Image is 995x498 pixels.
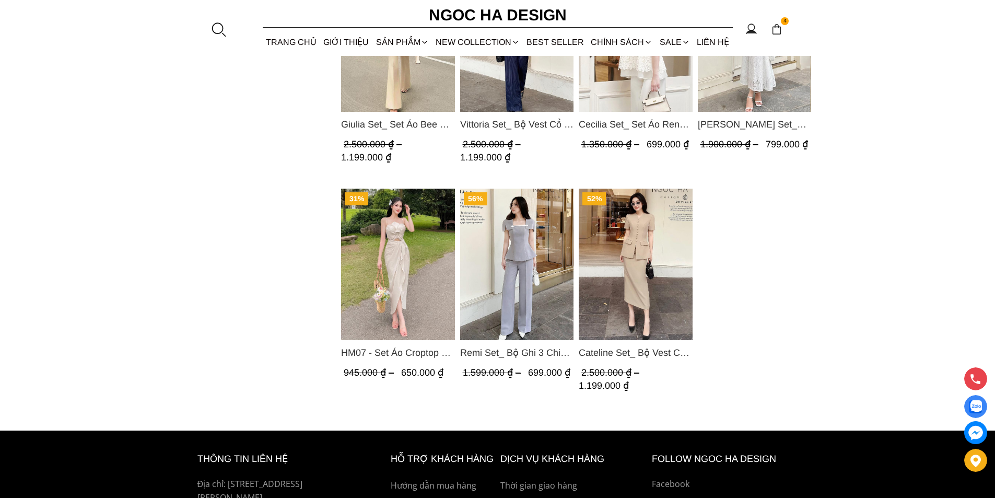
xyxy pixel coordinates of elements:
[765,139,807,149] span: 799.000 ₫
[964,421,987,444] a: messenger
[460,117,573,132] a: Link to Vittoria Set_ Bộ Vest Cổ V Quần Suông Kẻ Sọc BQ013
[523,28,588,56] a: BEST SELLER
[579,117,693,132] a: Link to Cecilia Set_ Set Áo Ren Cổ Yếm Quần Suông Màu Kem BQ015
[460,152,510,163] span: 1.199.000 ₫
[341,345,455,360] a: Link to HM07 - Set Áo Croptop 2 Dây Đính Hoa, Chân Váy Nhún Xẻ Trước Màu Kem Muối Tiêu
[341,117,455,132] span: Giulia Set_ Set Áo Bee Mix Cổ Trắng Đính Cúc Quần Loe BQ014
[460,117,573,132] span: Vittoria Set_ Bộ Vest Cổ V Quần Suông Kẻ Sọc BQ013
[344,367,396,378] span: 945.000 ₫
[581,367,642,378] span: 2.500.000 ₫
[771,24,782,35] img: img-CART-ICON-ksit0nf1
[579,117,693,132] span: Cecilia Set_ Set Áo Ren Cổ Yếm Quần Suông Màu Kem BQ015
[579,345,693,360] a: Link to Cateline Set_ Bộ Vest Cổ V Đính Cúc Nhí Chân Váy Bút Chì BJ127
[320,28,372,56] a: GIỚI THIỆU
[693,28,732,56] a: LIÊN HỆ
[579,345,693,360] span: Cateline Set_ Bộ Vest Cổ V Đính Cúc Nhí Chân Váy Bút Chì BJ127
[341,345,455,360] span: HM07 - Set Áo Croptop 2 Dây Đính Hoa, Chân Váy Nhún Xẻ Trước Màu Kem Muối Tiêu
[500,479,647,493] a: Thời gian giao hàng
[588,28,656,56] div: Chính sách
[419,3,576,28] a: Ngoc Ha Design
[652,478,798,491] a: Facebook
[700,139,760,149] span: 1.900.000 ₫
[969,400,982,413] img: Display image
[372,28,432,56] div: SẢN PHẨM
[391,451,495,467] h6: hỗ trợ khách hàng
[462,367,523,378] span: 1.599.000 ₫
[460,189,573,340] a: Product image - Remi Set_ Bộ Ghi 3 Chi Tiết Quần Suông BQ012
[432,28,523,56] a: NEW COLLECTION
[579,380,629,391] span: 1.199.000 ₫
[344,139,404,149] span: 2.500.000 ₫
[460,189,573,340] img: Remi Set_ Bộ Ghi 3 Chi Tiết Quần Suông BQ012
[579,189,693,340] img: Cateline Set_ Bộ Vest Cổ V Đính Cúc Nhí Chân Váy Bút Chì BJ127
[341,117,455,132] a: Link to Giulia Set_ Set Áo Bee Mix Cổ Trắng Đính Cúc Quần Loe BQ014
[579,189,693,340] a: Product image - Cateline Set_ Bộ Vest Cổ V Đính Cúc Nhí Chân Váy Bút Chì BJ127
[341,189,455,340] img: HM07 - Set Áo Croptop 2 Dây Đính Hoa, Chân Váy Nhún Xẻ Trước Màu Kem Muối Tiêu
[460,345,573,360] span: Remi Set_ Bộ Ghi 3 Chi Tiết Quần Suông BQ012
[341,152,391,163] span: 1.199.000 ₫
[401,367,443,378] span: 650.000 ₫
[341,189,455,340] a: Product image - HM07 - Set Áo Croptop 2 Dây Đính Hoa, Chân Váy Nhún Xẻ Trước Màu Kem Muối Tiêu
[528,367,570,378] span: 699.000 ₫
[964,395,987,418] a: Display image
[697,117,811,132] a: Link to Isabella Set_ Bộ Ren Áo Sơ Mi Vai Chờm Chân Váy Đuôi Cá Màu Trắng BJ139
[581,139,642,149] span: 1.350.000 ₫
[781,17,789,26] span: 4
[647,139,689,149] span: 699.000 ₫
[263,28,320,56] a: TRANG CHỦ
[391,479,495,493] a: Hướng dẫn mua hàng
[697,117,811,132] span: [PERSON_NAME] Set_ Bộ Ren Áo Sơ Mi Vai Chờm Chân Váy Đuôi Cá Màu Trắng BJ139
[197,451,367,467] h6: thông tin liên hệ
[500,451,647,467] h6: Dịch vụ khách hàng
[460,345,573,360] a: Link to Remi Set_ Bộ Ghi 3 Chi Tiết Quần Suông BQ012
[656,28,693,56] a: SALE
[462,139,523,149] span: 2.500.000 ₫
[652,451,798,467] h6: Follow ngoc ha Design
